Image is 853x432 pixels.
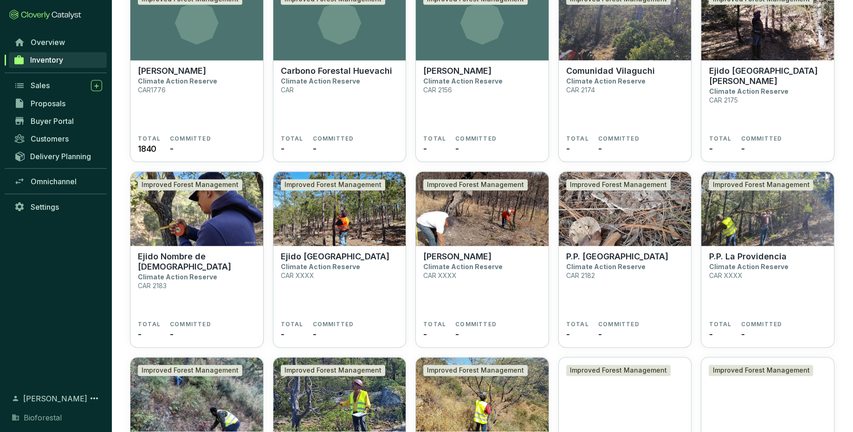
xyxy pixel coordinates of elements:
div: Improved Forest Management [138,179,242,190]
a: Inventory [9,52,107,68]
div: Improved Forest Management [281,179,385,190]
span: Customers [31,134,69,143]
a: Delivery Planning [9,148,107,163]
p: P.P. [GEOGRAPHIC_DATA] [566,251,668,262]
div: Improved Forest Management [566,365,671,376]
span: TOTAL [138,321,161,328]
span: - [709,142,712,155]
p: Climate Action Reserve [566,77,646,85]
span: - [598,328,602,341]
span: - [455,328,459,341]
span: Sales [31,81,50,90]
img: P.P. Mesa de Banda [701,357,834,432]
span: TOTAL [281,321,304,328]
div: Improved Forest Management [281,365,385,376]
p: CAR 2175 [709,96,737,104]
img: P.P. La Providencia [701,172,834,246]
p: CAR 2156 [423,86,452,94]
p: Climate Action Reserve [423,263,503,271]
span: COMMITTED [741,135,782,142]
p: CAR XXXX [423,271,457,279]
span: COMMITTED [170,321,211,328]
p: Ejido [GEOGRAPHIC_DATA][PERSON_NAME] [709,66,827,86]
a: P.P. El DuraznoImproved Forest ManagementP.P. [GEOGRAPHIC_DATA]Climate Action ReserveCAR 2182TOTA... [558,171,692,348]
div: Improved Forest Management [709,365,813,376]
p: P.P. La Providencia [709,251,786,262]
span: - [741,328,744,341]
span: - [170,328,174,341]
p: Climate Action Reserve [566,263,646,271]
p: Climate Action Reserve [281,77,360,85]
span: - [566,328,570,341]
span: - [138,328,142,341]
p: CAR XXXX [709,271,742,279]
span: TOTAL [423,135,446,142]
span: 1840 [138,142,156,155]
span: TOTAL [423,321,446,328]
a: Proposals [9,95,107,111]
p: CAR 2183 [138,282,167,290]
p: Climate Action Reserve [423,77,503,85]
span: COMMITTED [170,135,211,142]
p: CAR XXXX [281,271,314,279]
p: [PERSON_NAME] [138,66,206,76]
p: Climate Action Reserve [138,77,217,85]
p: Climate Action Reserve [709,87,788,95]
span: - [423,142,427,155]
p: Climate Action Reserve [138,273,217,281]
img: P.P. Los Remedios [416,357,549,432]
span: - [741,142,744,155]
a: Omnichannel [9,173,107,189]
span: [PERSON_NAME] [23,393,87,404]
div: Improved Forest Management [423,179,528,190]
a: Customers [9,130,107,146]
span: COMMITTED [741,321,782,328]
span: - [423,328,427,341]
span: COMMITTED [598,321,640,328]
img: P.P. Las Gallinas [273,357,406,432]
p: Climate Action Reserve [709,263,788,271]
a: Overview [9,34,107,50]
p: CAR [281,86,294,94]
span: Delivery Planning [30,151,91,161]
span: - [313,142,317,155]
div: Improved Forest Management [138,365,242,376]
img: Ejido Rancho Sehue [273,172,406,246]
a: P.P. La ProvidenciaImproved Forest ManagementP.P. La ProvidenciaClimate Action ReserveCAR XXXXTOT... [701,171,834,348]
p: Carbono Forestal Huevachi [281,66,392,76]
span: - [455,142,459,155]
span: COMMITTED [455,135,497,142]
p: Comunidad Vilaguchi [566,66,655,76]
span: COMMITTED [313,321,354,328]
div: Improved Forest Management [709,179,813,190]
span: Omnichannel [31,176,77,186]
span: TOTAL [566,135,589,142]
p: [PERSON_NAME] [423,66,491,76]
span: TOTAL [709,135,731,142]
p: CAR 2182 [566,271,595,279]
span: TOTAL [709,321,731,328]
span: TOTAL [138,135,161,142]
span: - [709,328,712,341]
img: Ejido Nombre de Dios [130,172,263,246]
span: Bioforestal [24,412,62,423]
span: COMMITTED [313,135,354,142]
span: Inventory [30,55,63,64]
a: Ejido Rancho SehueImproved Forest ManagementEjido [GEOGRAPHIC_DATA]Climate Action ReserveCAR XXXX... [273,171,407,348]
span: Buyer Portal [31,116,74,125]
span: - [313,328,317,341]
p: Ejido [GEOGRAPHIC_DATA] [281,251,389,262]
span: - [281,328,284,341]
a: Sales [9,77,107,93]
span: TOTAL [566,321,589,328]
span: TOTAL [281,135,304,142]
img: P.P. Lote A [559,357,691,432]
p: CAR 2174 [566,86,595,94]
div: Improved Forest Management [423,365,528,376]
span: COMMITTED [455,321,497,328]
span: COMMITTED [598,135,640,142]
a: Buyer Portal [9,113,107,129]
img: P.P. Aguaje de los Quiotes [130,357,263,432]
span: Overview [31,38,65,47]
span: Proposals [31,98,65,108]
